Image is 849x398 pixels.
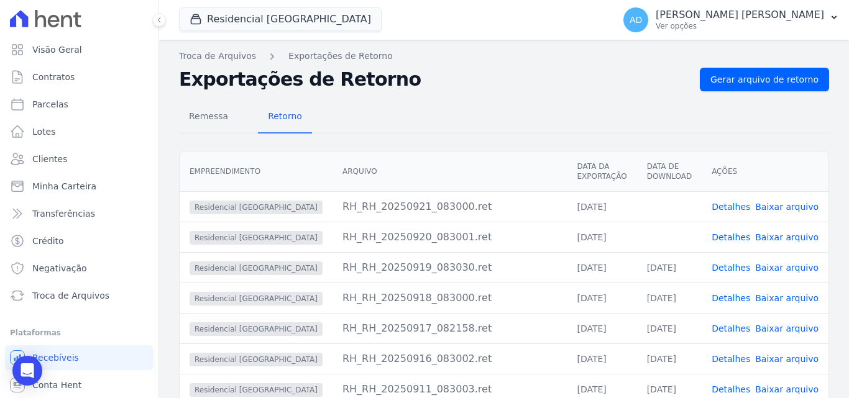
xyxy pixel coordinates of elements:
[179,50,256,63] a: Troca de Arquivos
[5,147,154,171] a: Clientes
[567,252,636,283] td: [DATE]
[5,228,154,253] a: Crédito
[12,356,42,386] div: Open Intercom Messenger
[5,174,154,199] a: Minha Carteira
[180,152,333,192] th: Empreendimento
[755,293,819,303] a: Baixar arquivo
[32,207,95,220] span: Transferências
[179,101,312,133] nav: Tab selector
[342,321,558,336] div: RH_RH_20250917_082158.ret
[567,152,636,192] th: Data da Exportação
[630,16,642,24] span: AD
[5,345,154,370] a: Recebíveis
[712,263,750,273] a: Detalhes
[567,191,636,222] td: [DATE]
[32,379,81,391] span: Conta Hent
[179,68,690,91] h2: Exportações de Retorno
[32,71,75,83] span: Contratos
[755,323,819,333] a: Baixar arquivo
[179,50,829,63] nav: Breadcrumb
[342,199,558,214] div: RH_RH_20250921_083000.ret
[710,73,819,86] span: Gerar arquivo de retorno
[5,37,154,62] a: Visão Geral
[32,153,67,165] span: Clientes
[32,43,82,56] span: Visão Geral
[712,202,750,212] a: Detalhes
[567,313,636,343] td: [DATE]
[637,283,702,313] td: [DATE]
[5,201,154,226] a: Transferências
[755,232,819,242] a: Baixar arquivo
[5,283,154,308] a: Troca de Arquivos
[190,292,323,305] span: Residencial [GEOGRAPHIC_DATA]
[190,322,323,336] span: Residencial [GEOGRAPHIC_DATA]
[190,353,323,366] span: Residencial [GEOGRAPHIC_DATA]
[32,351,79,364] span: Recebíveis
[637,152,702,192] th: Data de Download
[702,152,828,192] th: Ações
[755,202,819,212] a: Baixar arquivo
[32,235,64,247] span: Crédito
[712,232,750,242] a: Detalhes
[637,343,702,374] td: [DATE]
[637,313,702,343] td: [DATE]
[5,256,154,281] a: Negativação
[32,180,96,192] span: Minha Carteira
[712,323,750,333] a: Detalhes
[567,222,636,252] td: [DATE]
[656,21,824,31] p: Ver opções
[32,262,87,274] span: Negativação
[288,50,393,63] a: Exportações de Retorno
[190,261,323,275] span: Residencial [GEOGRAPHIC_DATA]
[179,101,238,133] a: Remessa
[190,201,323,214] span: Residencial [GEOGRAPHIC_DATA]
[32,289,109,302] span: Troca de Arquivos
[567,283,636,313] td: [DATE]
[712,384,750,394] a: Detalhes
[10,325,149,340] div: Plataformas
[567,343,636,374] td: [DATE]
[342,382,558,397] div: RH_RH_20250911_083003.ret
[179,7,382,31] button: Residencial [GEOGRAPHIC_DATA]
[613,2,849,37] button: AD [PERSON_NAME] [PERSON_NAME] Ver opções
[656,9,824,21] p: [PERSON_NAME] [PERSON_NAME]
[181,104,236,129] span: Remessa
[5,119,154,144] a: Lotes
[755,384,819,394] a: Baixar arquivo
[712,293,750,303] a: Detalhes
[190,383,323,397] span: Residencial [GEOGRAPHIC_DATA]
[712,354,750,364] a: Detalhes
[5,65,154,89] a: Contratos
[258,101,312,133] a: Retorno
[755,354,819,364] a: Baixar arquivo
[32,125,56,138] span: Lotes
[755,263,819,273] a: Baixar arquivo
[32,98,68,111] span: Parcelas
[190,231,323,245] span: Residencial [GEOGRAPHIC_DATA]
[342,351,558,366] div: RH_RH_20250916_083002.ret
[637,252,702,283] td: [DATE]
[260,104,310,129] span: Retorno
[342,291,558,305] div: RH_RH_20250918_083000.ret
[333,152,567,192] th: Arquivo
[5,92,154,117] a: Parcelas
[700,68,829,91] a: Gerar arquivo de retorno
[342,260,558,275] div: RH_RH_20250919_083030.ret
[342,230,558,245] div: RH_RH_20250920_083001.ret
[5,373,154,397] a: Conta Hent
